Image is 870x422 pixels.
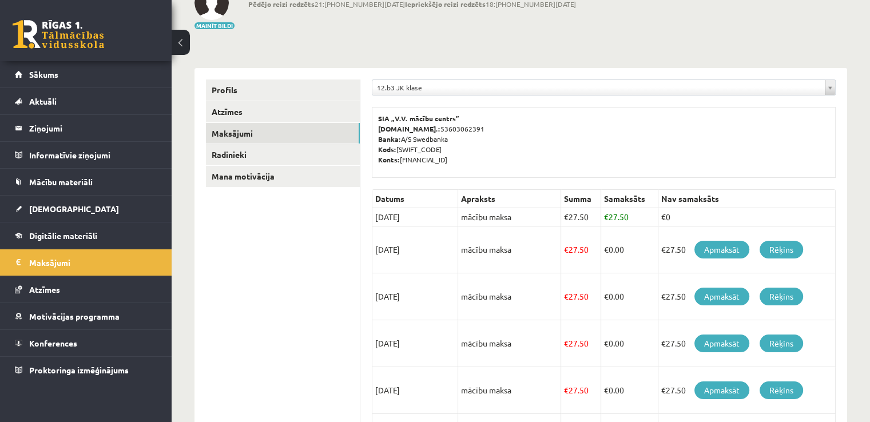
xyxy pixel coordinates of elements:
span: € [564,212,569,222]
a: Atzīmes [206,101,360,122]
a: Mācību materiāli [15,169,157,195]
span: Mācību materiāli [29,177,93,187]
td: mācību maksa [458,367,561,414]
th: Summa [561,190,601,208]
td: [DATE] [372,273,458,320]
th: Datums [372,190,458,208]
a: Atzīmes [15,276,157,302]
a: Profils [206,79,360,101]
span: Konferences [29,338,77,348]
a: Konferences [15,330,157,356]
td: €0 [658,208,835,226]
legend: Informatīvie ziņojumi [29,142,157,168]
th: Nav samaksāts [658,190,835,208]
a: Rīgas 1. Tālmācības vidusskola [13,20,104,49]
td: €27.50 [658,320,835,367]
span: € [604,385,609,395]
td: 27.50 [561,226,601,273]
a: Ziņojumi [15,115,157,141]
a: Mana motivācija [206,166,360,187]
b: SIA „V.V. mācību centrs” [378,114,460,123]
a: Rēķins [760,381,803,399]
td: €27.50 [658,226,835,273]
td: [DATE] [372,226,458,273]
span: Proktoringa izmēģinājums [29,365,129,375]
a: Sākums [15,61,157,87]
th: Samaksāts [601,190,658,208]
td: 0.00 [601,226,658,273]
span: Atzīmes [29,284,60,294]
td: mācību maksa [458,226,561,273]
td: 27.50 [561,320,601,367]
b: Banka: [378,134,401,144]
button: Mainīt bildi [194,22,235,29]
a: Informatīvie ziņojumi [15,142,157,168]
a: Maksājumi [15,249,157,276]
a: Proktoringa izmēģinājums [15,357,157,383]
span: € [564,338,569,348]
span: 12.b3 JK klase [377,80,820,95]
a: Apmaksāt [694,288,749,305]
b: Konts: [378,155,400,164]
span: [DEMOGRAPHIC_DATA] [29,204,119,214]
a: Maksājumi [206,123,360,144]
legend: Ziņojumi [29,115,157,141]
td: [DATE] [372,208,458,226]
td: 27.50 [601,208,658,226]
td: mācību maksa [458,208,561,226]
b: [DOMAIN_NAME].: [378,124,440,133]
span: € [564,385,569,395]
td: €27.50 [658,273,835,320]
span: € [604,212,609,222]
a: Apmaksāt [694,241,749,258]
td: 27.50 [561,367,601,414]
a: Digitālie materiāli [15,222,157,249]
td: mācību maksa [458,273,561,320]
td: 0.00 [601,320,658,367]
span: € [604,338,609,348]
span: € [564,291,569,301]
legend: Maksājumi [29,249,157,276]
a: [DEMOGRAPHIC_DATA] [15,196,157,222]
td: €27.50 [658,367,835,414]
a: Motivācijas programma [15,303,157,329]
span: € [604,291,609,301]
p: 53603062391 A/S Swedbanka [SWIFT_CODE] [FINANCIAL_ID] [378,113,829,165]
a: 12.b3 JK klase [372,80,835,95]
td: [DATE] [372,367,458,414]
span: Digitālie materiāli [29,230,97,241]
th: Apraksts [458,190,561,208]
a: Rēķins [760,288,803,305]
td: [DATE] [372,320,458,367]
span: € [564,244,569,254]
td: 0.00 [601,273,658,320]
td: 27.50 [561,273,601,320]
span: Aktuāli [29,96,57,106]
td: 27.50 [561,208,601,226]
td: mācību maksa [458,320,561,367]
a: Radinieki [206,144,360,165]
a: Rēķins [760,335,803,352]
a: Apmaksāt [694,335,749,352]
span: € [604,244,609,254]
span: Motivācijas programma [29,311,120,321]
a: Aktuāli [15,88,157,114]
span: Sākums [29,69,58,79]
td: 0.00 [601,367,658,414]
a: Rēķins [760,241,803,258]
b: Kods: [378,145,396,154]
a: Apmaksāt [694,381,749,399]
